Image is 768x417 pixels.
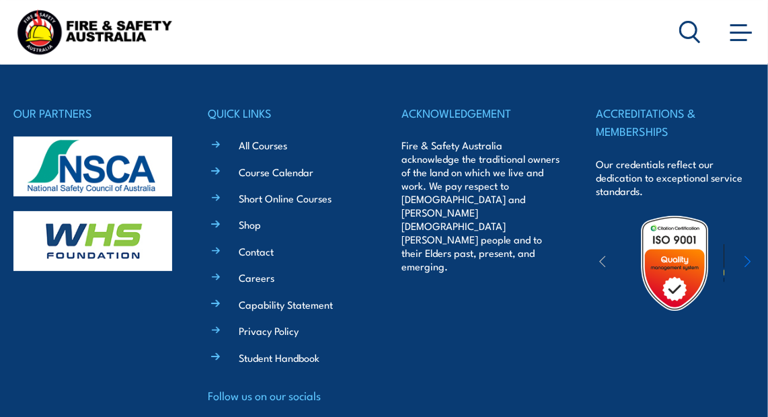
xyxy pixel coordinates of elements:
[13,211,172,271] img: whs-logo-footer
[402,104,561,122] h4: ACKNOWLEDGEMENT
[239,270,274,285] a: Careers
[239,138,287,152] a: All Courses
[13,104,172,122] h4: OUR PARTNERS
[13,137,172,196] img: nsca-logo-footer
[239,324,299,338] a: Privacy Policy
[239,350,319,365] a: Student Handbook
[402,139,561,273] p: Fire & Safety Australia acknowledge the traditional owners of the land on which we live and work....
[239,297,333,311] a: Capability Statement
[596,157,755,198] p: Our credentials reflect our dedication to exceptional service standards.
[208,386,367,405] h4: Follow us on our socials
[239,191,332,205] a: Short Online Courses
[239,165,313,179] a: Course Calendar
[239,244,274,258] a: Contact
[208,104,367,122] h4: QUICK LINKS
[239,217,261,231] a: Shop
[626,215,724,312] img: Untitled design (19)
[596,104,755,141] h4: ACCREDITATIONS & MEMBERSHIPS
